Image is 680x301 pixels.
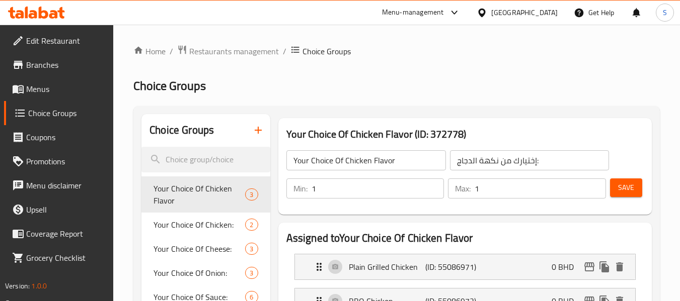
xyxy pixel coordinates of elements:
p: Plain Grilled Chicken [349,261,426,273]
a: Menus [4,77,114,101]
p: 0 BHD [552,261,582,273]
a: Upsell [4,197,114,222]
div: Expand [295,254,635,279]
div: Your Choice Of Onion:3 [141,261,270,285]
button: duplicate [597,259,612,274]
div: Choices [245,267,258,279]
div: Your Choice Of Chicken Flavor3 [141,176,270,213]
li: / [170,45,173,57]
span: Edit Restaurant [26,35,106,47]
a: Menu disclaimer [4,173,114,197]
h3: Your Choice Of Chicken Flavor (ID: 372778) [286,126,644,142]
div: Choices [245,188,258,200]
span: Branches [26,59,106,71]
span: 3 [246,268,257,278]
h2: Assigned to Your Choice Of Chicken Flavor [286,231,644,246]
li: / [283,45,286,57]
span: Coupons [26,131,106,143]
a: Coupons [4,125,114,149]
a: Edit Restaurant [4,29,114,53]
span: Restaurants management [189,45,279,57]
p: Min: [293,182,308,194]
span: Grocery Checklist [26,252,106,264]
p: (ID: 55086971) [425,261,477,273]
span: 3 [246,244,257,254]
a: Coverage Report [4,222,114,246]
div: Choices [245,243,258,255]
div: Menu-management [382,7,444,19]
span: Choice Groups [133,74,206,97]
p: Max: [455,182,471,194]
span: Your Choice Of Chicken: [154,219,245,231]
span: Choice Groups [303,45,351,57]
a: Branches [4,53,114,77]
a: Restaurants management [177,45,279,58]
span: Save [618,181,634,194]
button: delete [612,259,627,274]
h2: Choice Groups [149,123,214,138]
span: Coverage Report [26,228,106,240]
input: search [141,147,270,172]
a: Choice Groups [4,101,114,125]
span: Menu disclaimer [26,179,106,191]
a: Home [133,45,166,57]
a: Grocery Checklist [4,246,114,270]
span: Your Choice Of Onion: [154,267,245,279]
span: S [663,7,667,18]
li: Expand [286,250,644,284]
span: Menus [26,83,106,95]
a: Promotions [4,149,114,173]
span: Your Choice Of Cheese: [154,243,245,255]
span: 1.0.0 [31,279,47,292]
div: Choices [245,219,258,231]
span: Your Choice Of Chicken Flavor [154,182,245,207]
span: Upsell [26,204,106,216]
div: Your Choice Of Cheese:3 [141,237,270,261]
span: Promotions [26,155,106,167]
span: Choice Groups [28,107,106,119]
nav: breadcrumb [133,45,660,58]
span: 3 [246,190,257,199]
div: [GEOGRAPHIC_DATA] [491,7,558,18]
div: Your Choice Of Chicken:2 [141,213,270,237]
span: 2 [246,220,257,230]
span: Version: [5,279,30,292]
button: Save [610,178,642,197]
button: edit [582,259,597,274]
